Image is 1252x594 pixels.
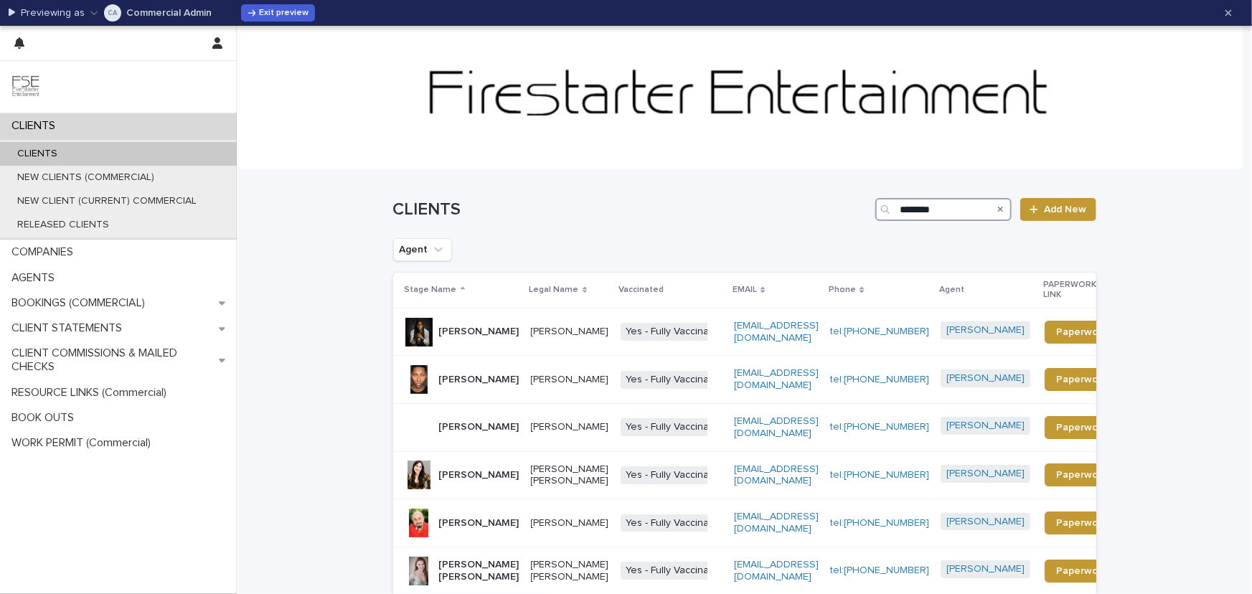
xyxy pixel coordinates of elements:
p: [PERSON_NAME] [531,517,609,529]
a: [EMAIL_ADDRESS][DOMAIN_NAME] [734,511,819,534]
p: Commercial Admin [127,8,212,18]
a: Paperwork [1045,368,1119,391]
a: tel:[PHONE_NUMBER] [830,326,929,336]
span: Yes - Fully Vaccinated [621,371,730,389]
a: Paperwork [1045,321,1119,344]
p: PAPERWORK LINK [1043,277,1111,303]
img: 9JgRvJ3ETPGCJDhvPVA5 [11,72,40,101]
a: tel:[PHONE_NUMBER] [830,565,929,575]
button: Exit preview [241,4,315,22]
a: [PERSON_NAME] [946,563,1025,575]
a: Paperwork [1045,463,1119,486]
p: [PERSON_NAME] [439,469,519,481]
a: [EMAIL_ADDRESS][DOMAIN_NAME] [734,560,819,582]
tr: [PERSON_NAME][PERSON_NAME]Yes - Fully Vaccinated[EMAIL_ADDRESS][DOMAIN_NAME]tel:[PHONE_NUMBER][PE... [393,499,1142,547]
p: CLIENT COMMISSIONS & MAILED CHECKS [6,346,219,374]
a: tel:[PHONE_NUMBER] [830,422,929,432]
button: Commercial AdminCommercial Admin [90,1,212,24]
a: [PERSON_NAME] [946,516,1025,528]
a: [PERSON_NAME] [946,468,1025,480]
a: Add New [1020,198,1096,221]
p: NEW CLIENT (CURRENT) COMMERCIAL [6,195,208,207]
p: WORK PERMIT (Commercial) [6,436,162,450]
span: Paperwork [1056,374,1107,385]
p: [PERSON_NAME] [PERSON_NAME] [531,559,609,583]
p: RESOURCE LINKS (Commercial) [6,386,178,400]
a: [EMAIL_ADDRESS][DOMAIN_NAME] [734,321,819,343]
span: Exit preview [260,9,309,17]
tr: [PERSON_NAME][PERSON_NAME]Yes - Fully Vaccinated[EMAIL_ADDRESS][DOMAIN_NAME]tel:[PHONE_NUMBER][PE... [393,308,1142,356]
tr: [PERSON_NAME][PERSON_NAME]Yes - Fully Vaccinated[EMAIL_ADDRESS][DOMAIN_NAME]tel:[PHONE_NUMBER][PE... [393,403,1142,451]
a: tel:[PHONE_NUMBER] [830,374,929,385]
p: [PERSON_NAME] [439,374,519,386]
a: Paperwork [1045,416,1119,439]
p: NEW CLIENTS (COMMERCIAL) [6,171,166,184]
p: Vaccinated [619,282,664,298]
a: [EMAIL_ADDRESS][DOMAIN_NAME] [734,416,819,438]
a: [EMAIL_ADDRESS][DOMAIN_NAME] [734,464,819,486]
p: BOOKINGS (COMMERCIAL) [6,296,156,310]
span: Yes - Fully Vaccinated [621,562,730,580]
div: Commercial Admin [108,4,117,22]
span: Yes - Fully Vaccinated [621,323,730,341]
span: Paperwork [1056,518,1107,528]
p: Stage Name [405,282,457,298]
p: Legal Name [529,282,579,298]
p: EMAIL [733,282,757,298]
p: CLIENTS [6,148,69,160]
p: Phone [829,282,856,298]
p: [PERSON_NAME] [439,421,519,433]
span: Paperwork [1056,470,1107,480]
span: Add New [1045,204,1087,214]
p: [PERSON_NAME] [439,517,519,529]
span: Paperwork [1056,327,1107,337]
p: [PERSON_NAME] [PERSON_NAME] [439,559,519,583]
a: [PERSON_NAME] [946,372,1025,385]
span: Paperwork [1056,423,1107,433]
p: COMPANIES [6,245,85,259]
a: [EMAIL_ADDRESS][DOMAIN_NAME] [734,368,819,390]
h1: CLIENTS [393,199,870,220]
p: [PERSON_NAME] [531,421,609,433]
a: tel:[PHONE_NUMBER] [830,518,929,528]
span: Yes - Fully Vaccinated [621,514,730,532]
p: BOOK OUTS [6,411,85,425]
a: [PERSON_NAME] [946,324,1025,336]
a: [PERSON_NAME] [946,420,1025,432]
p: [PERSON_NAME] [PERSON_NAME] [531,463,609,488]
input: Search [875,198,1012,221]
p: AGENTS [6,271,66,285]
p: [PERSON_NAME] [531,326,609,338]
tr: [PERSON_NAME][PERSON_NAME]Yes - Fully Vaccinated[EMAIL_ADDRESS][DOMAIN_NAME]tel:[PHONE_NUMBER][PE... [393,356,1142,404]
p: [PERSON_NAME] [531,374,609,386]
a: Paperwork [1045,560,1119,583]
p: CLIENT STATEMENTS [6,321,133,335]
tr: [PERSON_NAME][PERSON_NAME] [PERSON_NAME]Yes - Fully Vaccinated[EMAIL_ADDRESS][DOMAIN_NAME]tel:[PH... [393,451,1142,499]
p: CLIENTS [6,119,67,133]
p: Previewing as [21,7,85,19]
a: Paperwork [1045,511,1119,534]
a: tel:[PHONE_NUMBER] [830,470,929,480]
p: Agent [939,282,964,298]
span: Paperwork [1056,566,1107,576]
button: Agent [393,238,452,261]
p: [PERSON_NAME] [439,326,519,338]
p: RELEASED CLIENTS [6,219,121,231]
span: Yes - Fully Vaccinated [621,418,730,436]
span: Yes - Fully Vaccinated [621,466,730,484]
